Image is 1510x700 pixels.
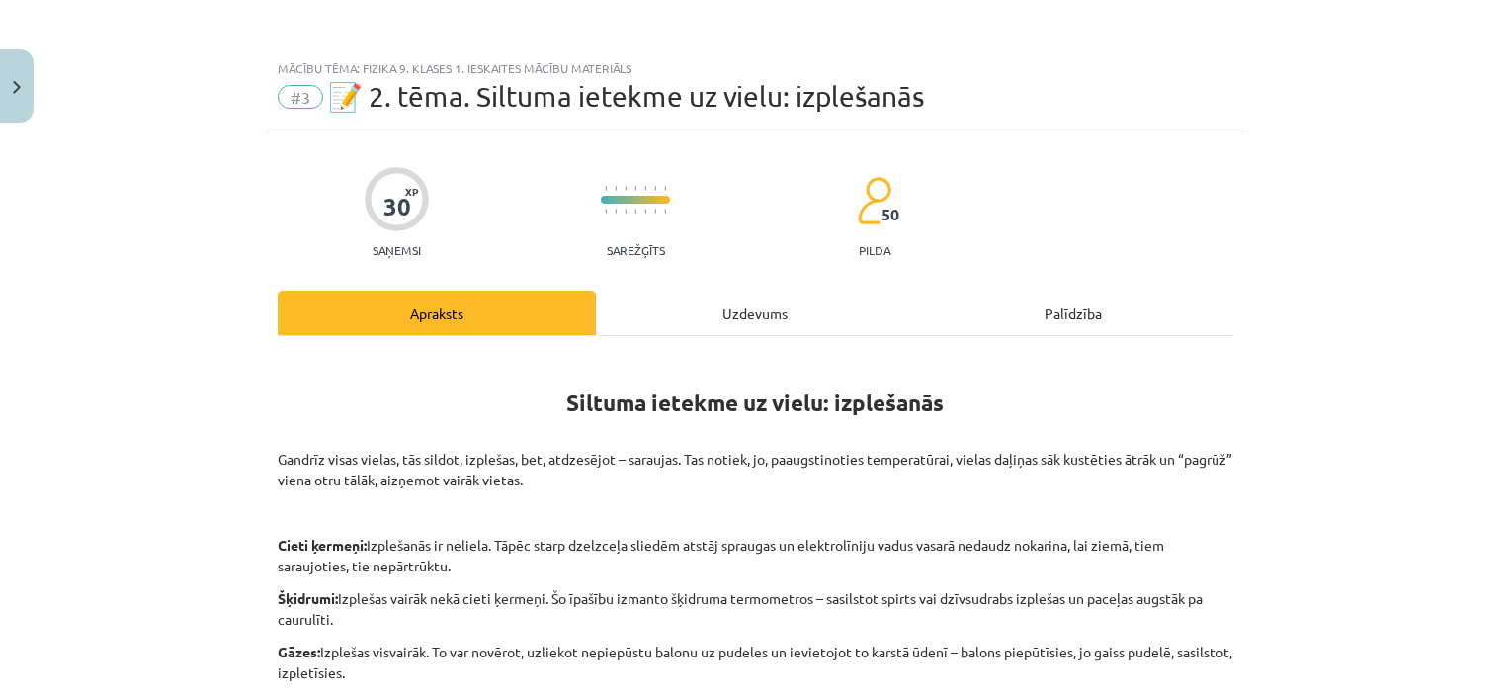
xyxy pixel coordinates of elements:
[664,186,666,191] img: icon-short-line-57e1e144782c952c97e751825c79c345078a6d821885a25fce030b3d8c18986b.svg
[881,206,899,223] span: 50
[634,209,636,214] img: icon-short-line-57e1e144782c952c97e751825c79c345078a6d821885a25fce030b3d8c18986b.svg
[625,186,627,191] img: icon-short-line-57e1e144782c952c97e751825c79c345078a6d821885a25fce030b3d8c18986b.svg
[664,209,666,214] img: icon-short-line-57e1e144782c952c97e751825c79c345078a6d821885a25fce030b3d8c18986b.svg
[278,536,367,554] b: Cieti ķermeņi:
[615,209,617,214] img: icon-short-line-57e1e144782c952c97e751825c79c345078a6d821885a25fce030b3d8c18986b.svg
[634,186,636,191] img: icon-short-line-57e1e144782c952c97e751825c79c345078a6d821885a25fce030b3d8c18986b.svg
[278,85,323,109] span: #3
[365,243,429,257] p: Saņemsi
[596,291,914,335] div: Uzdevums
[644,209,646,214] img: icon-short-line-57e1e144782c952c97e751825c79c345078a6d821885a25fce030b3d8c18986b.svg
[278,588,1232,630] p: Izplešas vairāk nekā cieti ķermeņi. Šo īpašību izmanto šķidruma termometros – sasilstot spirts va...
[278,449,1232,490] p: Gandrīz visas vielas, tās sildot, izplešas, bet, atdzesējot – saraujas. Tas notiek, jo, paaugstin...
[607,243,665,257] p: Sarežģīts
[605,186,607,191] img: icon-short-line-57e1e144782c952c97e751825c79c345078a6d821885a25fce030b3d8c18986b.svg
[278,589,338,607] b: Šķidrumi:
[278,642,1232,683] p: Izplešas visvairāk. To var novērot, uzliekot nepiepūstu balonu uz pudeles un ievietojot to karstā...
[644,186,646,191] img: icon-short-line-57e1e144782c952c97e751825c79c345078a6d821885a25fce030b3d8c18986b.svg
[654,209,656,214] img: icon-short-line-57e1e144782c952c97e751825c79c345078a6d821885a25fce030b3d8c18986b.svg
[278,643,320,660] b: Gāzes:
[328,80,924,113] span: 📝 2. tēma. Siltuma ietekme uz vielu: izplešanās
[278,291,596,335] div: Apraksts
[857,176,891,225] img: students-c634bb4e5e11cddfef0936a35e636f08e4e9abd3cc4e673bd6f9a4125e45ecb1.svg
[654,186,656,191] img: icon-short-line-57e1e144782c952c97e751825c79c345078a6d821885a25fce030b3d8c18986b.svg
[278,535,1232,576] p: Izplešanās ir neliela. Tāpēc starp dzelzceļa sliedēm atstāj spraugas un elektrolīniju vadus vasar...
[625,209,627,214] img: icon-short-line-57e1e144782c952c97e751825c79c345078a6d821885a25fce030b3d8c18986b.svg
[859,243,890,257] p: pilda
[914,291,1232,335] div: Palīdzība
[605,209,607,214] img: icon-short-line-57e1e144782c952c97e751825c79c345078a6d821885a25fce030b3d8c18986b.svg
[566,389,944,417] strong: Siltuma ietekme uz vielu: izplešanās
[13,81,21,94] img: icon-close-lesson-0947bae3869378f0d4975bcd49f059093ad1ed9edebbc8119c70593378902aed.svg
[405,186,418,197] span: XP
[278,61,1232,75] div: Mācību tēma: Fizika 9. klases 1. ieskaites mācību materiāls
[615,186,617,191] img: icon-short-line-57e1e144782c952c97e751825c79c345078a6d821885a25fce030b3d8c18986b.svg
[383,193,411,220] div: 30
